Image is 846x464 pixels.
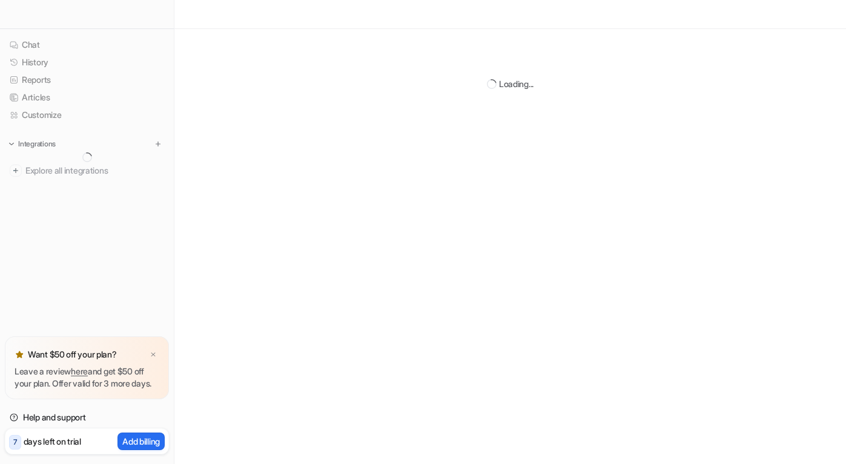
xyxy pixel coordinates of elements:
img: x [150,351,157,359]
a: Help and support [5,409,169,426]
img: explore all integrations [10,165,22,177]
p: Integrations [18,139,56,149]
a: Reports [5,71,169,88]
a: Explore all integrations [5,162,169,179]
button: Integrations [5,138,59,150]
p: 7 [13,437,17,448]
p: Add billing [122,435,160,448]
button: Add billing [117,433,165,450]
p: Want $50 off your plan? [28,348,117,361]
img: menu_add.svg [154,140,162,148]
p: Leave a review and get $50 off your plan. Offer valid for 3 more days. [15,365,159,390]
p: days left on trial [24,435,81,448]
img: star [15,350,24,359]
span: Explore all integrations [25,161,164,180]
a: Articles [5,89,169,106]
a: Customize [5,106,169,123]
a: here [71,366,88,376]
img: expand menu [7,140,16,148]
a: Chat [5,36,169,53]
div: Loading... [499,77,534,90]
a: History [5,54,169,71]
